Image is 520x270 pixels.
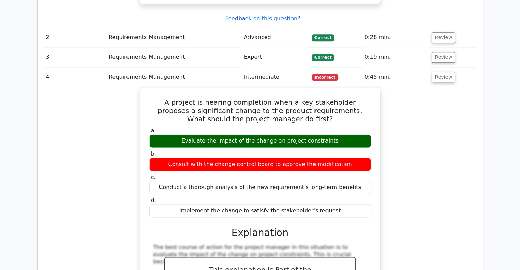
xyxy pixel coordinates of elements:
span: c. [151,174,156,180]
span: d. [151,197,156,203]
td: Requirements Management [106,28,241,47]
td: 0:45 min. [362,67,429,87]
span: Correct [312,54,334,61]
span: Incorrect [312,74,338,81]
td: Intermediate [241,67,309,87]
span: b. [151,150,156,157]
div: Consult with the change control board to approve the modification [149,158,371,171]
div: Implement the change to satisfy the stakeholder's request [149,204,371,217]
td: Advanced [241,28,309,47]
td: 0:19 min. [362,47,429,67]
td: Expert [241,47,309,67]
button: Review [432,32,455,43]
td: Requirements Management [106,67,241,87]
button: Review [432,72,455,82]
td: 3 [43,47,106,67]
h3: Explanation [153,227,367,239]
button: Review [432,52,455,63]
a: Feedback on this question? [225,15,300,22]
span: Correct [312,34,334,41]
div: Evaluate the impact of the change on project constraints [149,134,371,148]
td: Requirements Management [106,47,241,67]
td: 2 [43,28,106,47]
td: 4 [43,67,106,87]
span: a. [151,127,156,134]
td: 0:28 min. [362,28,429,47]
div: Conduct a thorough analysis of the new requirement's long-term benefits [149,181,371,194]
h5: A project is nearing completion when a key stakeholder proposes a significant change to the produ... [148,98,372,123]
